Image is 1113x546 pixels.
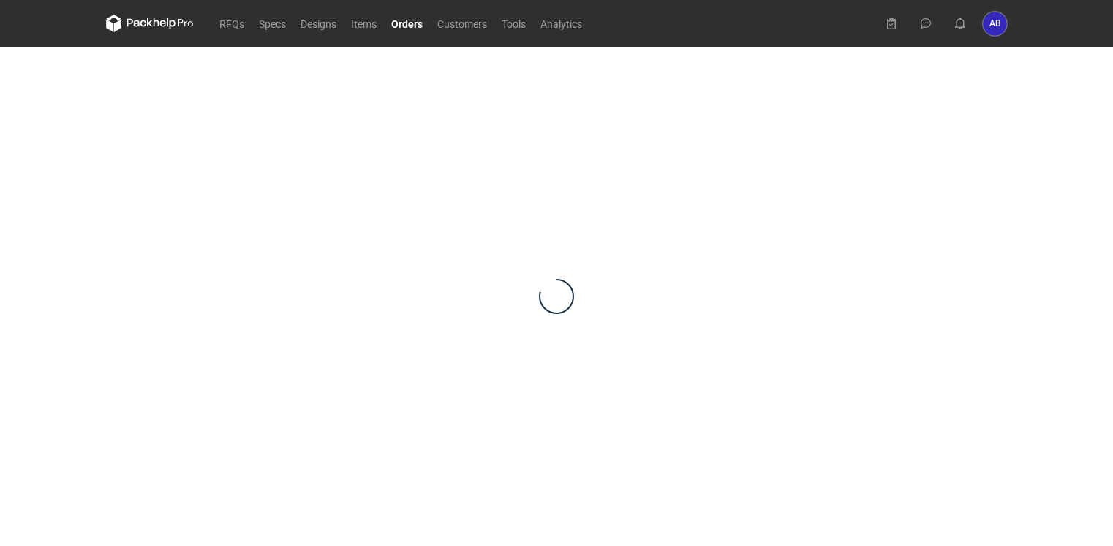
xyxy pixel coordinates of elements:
[494,15,533,32] a: Tools
[344,15,384,32] a: Items
[384,15,430,32] a: Orders
[252,15,293,32] a: Specs
[533,15,589,32] a: Analytics
[212,15,252,32] a: RFQs
[106,15,194,32] svg: Packhelp Pro
[293,15,344,32] a: Designs
[983,12,1007,36] div: Agnieszka Biniarz
[430,15,494,32] a: Customers
[983,12,1007,36] button: AB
